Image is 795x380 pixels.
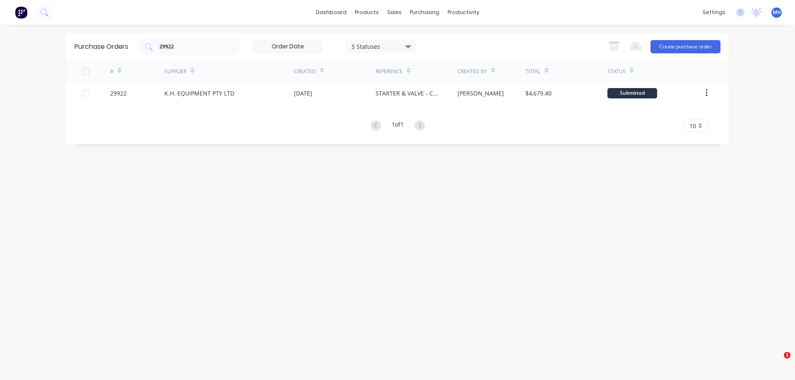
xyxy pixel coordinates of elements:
div: sales [383,6,406,19]
div: settings [699,6,730,19]
div: Created By [458,68,487,75]
iframe: Intercom live chat [767,352,787,372]
div: products [351,6,383,19]
div: $4,679.40 [525,89,552,98]
div: [DATE] [294,89,312,98]
div: 29922 [110,89,127,98]
div: Status [607,68,626,75]
div: [PERSON_NAME] [458,89,504,98]
input: Search purchase orders... [159,43,227,51]
img: Factory [15,6,27,19]
div: Total [525,68,540,75]
div: Supplier [164,68,186,75]
div: 5 Statuses [352,42,411,50]
span: 10 [689,122,696,130]
a: dashboard [312,6,351,19]
button: Create purchase order [650,40,720,53]
input: Order Date [253,41,323,53]
div: Submitted [607,88,657,98]
div: K.H. EQUIPMENT PTY LTD [164,89,234,98]
div: productivity [443,6,484,19]
div: STARTER & VALVE - CAT DP25 [376,89,441,98]
div: 1 of 1 [392,120,404,132]
div: Reference [376,68,402,75]
div: Purchase Orders [75,42,128,52]
span: 1 [784,352,790,358]
div: Created [294,68,316,75]
div: # [110,68,113,75]
span: MH [773,9,781,16]
div: purchasing [406,6,443,19]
